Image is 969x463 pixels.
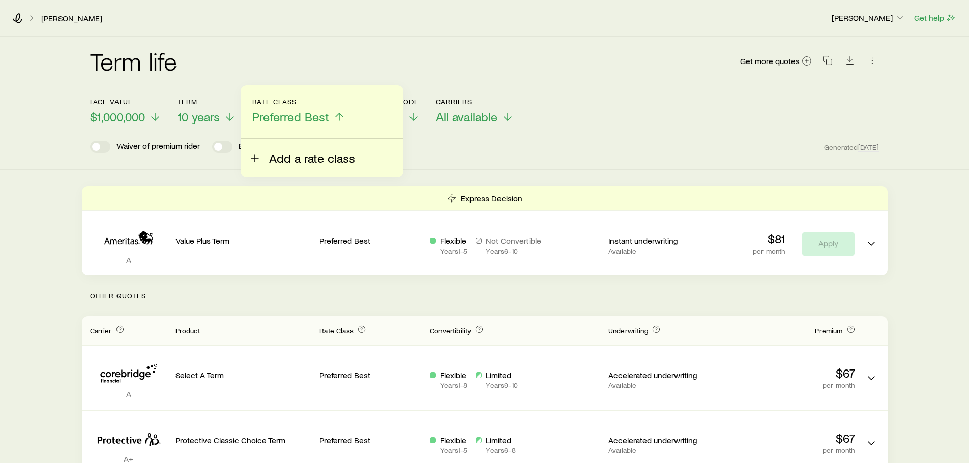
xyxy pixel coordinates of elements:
p: per month [753,247,785,255]
span: Generated [824,143,879,152]
p: $67 [719,431,855,445]
span: Product [175,326,200,335]
p: Instant underwriting [608,236,711,246]
p: Other Quotes [82,275,888,316]
p: per month [719,381,855,389]
p: A [90,389,167,399]
a: Download CSV [843,57,857,67]
p: Carriers [436,98,514,106]
p: Available [608,381,711,389]
a: [PERSON_NAME] [41,14,103,23]
span: Get more quotes [740,57,800,65]
p: Flexible [440,236,467,246]
p: Years 1 - 8 [440,381,467,389]
p: Waiver of premium rider [116,141,200,153]
p: Term [178,98,236,106]
p: Extended convertibility [239,141,319,153]
p: [PERSON_NAME] [832,13,905,23]
span: 10 years [178,110,220,124]
p: $81 [753,232,785,246]
span: Convertibility [430,326,471,335]
p: Protective Classic Choice Term [175,435,312,445]
p: Preferred Best [319,370,422,380]
p: Preferred Best [319,435,422,445]
p: Available [608,247,711,255]
p: $67 [719,366,855,380]
button: Term10 years [178,98,236,125]
p: Not Convertible [486,236,541,246]
a: Get more quotes [740,55,812,67]
span: Rate Class [319,326,354,335]
p: Limited [486,435,515,445]
p: Years 6 - 10 [486,247,541,255]
p: A [90,255,167,265]
p: Preferred Best [319,236,422,246]
p: Flexible [440,370,467,380]
span: Preferred Best [252,110,329,124]
button: Rate ClassPreferred Best [252,98,345,125]
span: [DATE] [858,143,879,152]
span: Underwriting [608,326,648,335]
span: All available [436,110,497,124]
p: Available [608,446,711,454]
p: Years 1 - 5 [440,446,467,454]
button: Face value$1,000,000 [90,98,161,125]
span: Premium [815,326,842,335]
p: Years 6 - 8 [486,446,515,454]
p: Limited [486,370,517,380]
div: Term quotes [82,186,888,275]
span: $1,000,000 [90,110,145,124]
p: Accelerated underwriting [608,370,711,380]
button: Get help [914,12,957,24]
button: CarriersAll available [436,98,514,125]
p: Accelerated underwriting [608,435,711,445]
p: Face value [90,98,161,106]
p: Value Plus Term [175,236,312,246]
p: Flexible [440,435,467,445]
p: Years 1 - 5 [440,247,467,255]
p: Express Decision [461,193,522,203]
p: Rate Class [252,98,345,106]
button: Apply [802,232,855,256]
p: Select A Term [175,370,312,380]
span: Carrier [90,326,112,335]
button: [PERSON_NAME] [831,12,905,24]
p: Years 9 - 10 [486,381,517,389]
p: per month [719,446,855,454]
h2: Term life [90,49,178,73]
